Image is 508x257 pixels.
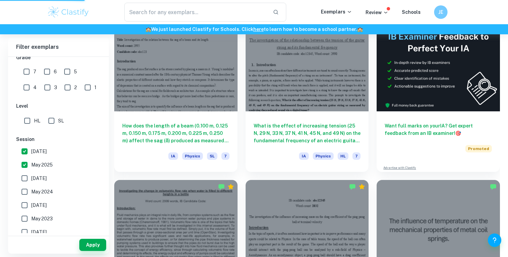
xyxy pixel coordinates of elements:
span: May 2024 [31,188,53,195]
a: How does the length of a beam (0.100 m, 0.125 m, 0.150 m, 0.175 m, 0.200 m, 0.225 m, 0.250 m) aff... [114,19,238,172]
img: Marked [349,183,356,190]
span: May 2025 [31,161,53,169]
h6: Level [16,102,101,110]
span: SL [58,117,64,124]
h6: Grade [16,54,101,61]
span: 5 [74,68,77,75]
span: [DATE] [31,148,47,155]
img: Marked [490,183,497,190]
span: 7 [221,152,229,160]
a: here [253,27,264,32]
img: Thumbnail [377,19,500,111]
div: Premium [227,183,234,190]
a: What is the effect of increasing tension (25 N, 29 N, 33 N, 37 N, 41 N, 45 N, and 49 N) on the fu... [246,19,369,172]
span: 6 [54,68,57,75]
h6: Session [16,136,101,143]
h6: Want full marks on your IA ? Get expert feedback from an IB examiner! [385,122,492,137]
button: Help and Feedback [488,233,501,247]
h6: We just launched Clastify for Schools. Click to learn how to become a school partner. [1,26,507,33]
span: 1 [94,84,96,91]
span: Promoted [465,145,492,152]
span: 7 [352,152,361,160]
p: Exemplars [321,8,352,15]
span: 2 [74,84,77,91]
span: IA [168,152,178,160]
button: Apply [79,239,106,251]
span: May 2023 [31,215,53,222]
h6: JE [437,8,445,16]
a: Want full marks on yourIA? Get expert feedback from an IB examiner!PromotedAdvertise with Clastify [377,19,500,172]
input: Search for any exemplars... [124,3,267,22]
span: 3 [54,84,57,91]
div: Premium [358,183,365,190]
span: [DATE] [31,228,47,236]
span: Physics [313,152,334,160]
h6: Filter exemplars [8,38,109,57]
span: IA [299,152,309,160]
span: 🏫 [357,27,363,32]
span: 4 [33,84,37,91]
span: 🎯 [455,131,461,136]
img: Clastify logo [47,5,90,19]
span: Physics [182,152,203,160]
button: JE [434,5,448,19]
span: SL [207,152,217,160]
h6: How does the length of a beam (0.100 m, 0.125 m, 0.150 m, 0.175 m, 0.200 m, 0.225 m, 0.250 m) aff... [122,122,229,144]
h6: What is the effect of increasing tension (25 N, 29 N, 33 N, 37 N, 41 N, 45 N, and 49 N) on the fu... [254,122,361,144]
span: HL [338,152,348,160]
span: HL [34,117,40,124]
a: Advertise with Clastify [383,166,416,170]
p: Review [366,9,388,16]
img: Marked [218,183,225,190]
span: [DATE] [31,201,47,209]
span: 🏫 [145,27,151,32]
a: Schools [402,9,421,15]
span: 7 [33,68,36,75]
span: [DATE] [31,175,47,182]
